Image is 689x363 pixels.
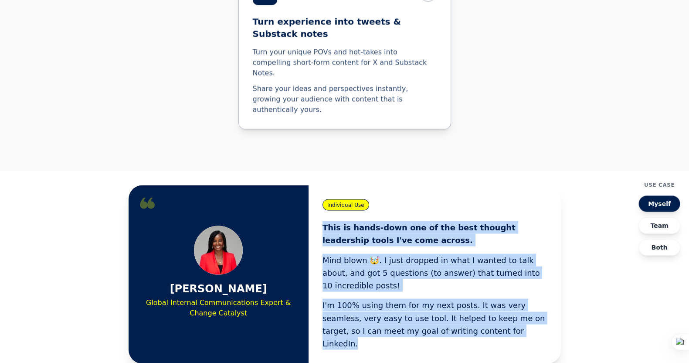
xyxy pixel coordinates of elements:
[194,226,243,275] img: Regine Nelson
[322,221,547,247] p: This is hands-down one of the best thought leadership tools I've come across.
[644,181,675,188] h4: Use Case
[253,84,437,115] p: Share your ideas and perspectives instantly, growing your audience with content that is authentic...
[638,195,680,212] button: Myself
[143,298,295,318] p: Global Internal Communications Expert & Change Catalyst
[253,47,437,79] p: Turn your unique POVs and hot-takes into compelling short-form content for X and Substack Notes.
[322,254,547,292] p: Mind blown 🤯. I just dropped in what I wanted to talk about, and got 5 questions (to answer) that...
[170,282,267,296] h3: [PERSON_NAME]
[253,16,437,40] h3: Turn experience into tweets & Substack notes
[322,199,369,211] span: Individual Use
[638,239,680,256] button: Both
[322,299,547,350] p: I'm 100% using them for my next posts. It was very seamless, very easy to use tool. It helped to ...
[638,217,680,234] button: Team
